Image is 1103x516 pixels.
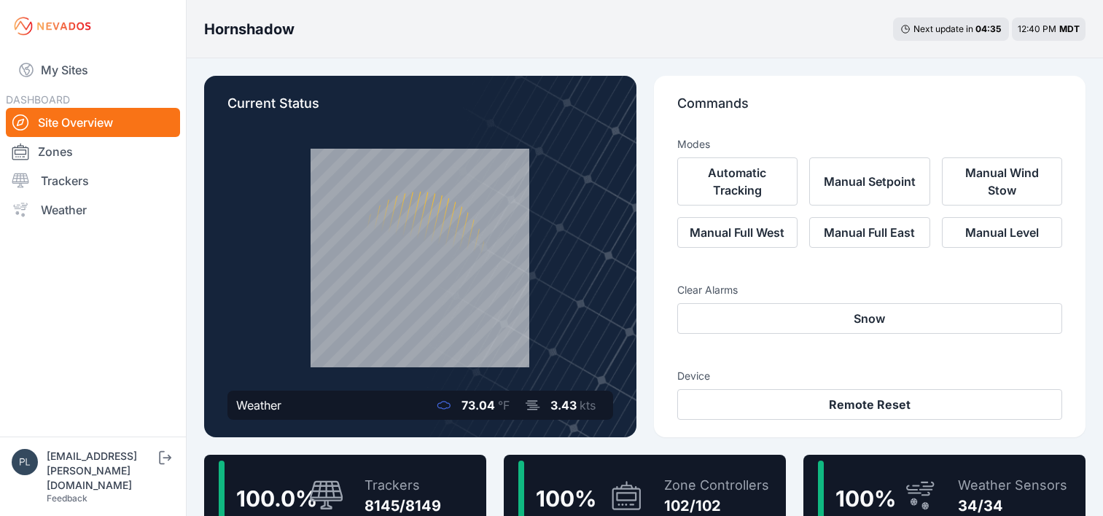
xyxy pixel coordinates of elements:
[958,496,1067,516] div: 34/34
[677,283,1063,297] h3: Clear Alarms
[1059,23,1080,34] span: MDT
[47,449,156,493] div: [EMAIL_ADDRESS][PERSON_NAME][DOMAIN_NAME]
[6,93,70,106] span: DASHBOARD
[498,398,510,413] span: °F
[835,485,896,512] span: 100 %
[6,52,180,87] a: My Sites
[236,485,317,512] span: 100.0 %
[677,157,798,206] button: Automatic Tracking
[677,93,1063,125] p: Commands
[942,157,1063,206] button: Manual Wind Stow
[6,137,180,166] a: Zones
[47,493,87,504] a: Feedback
[677,303,1063,334] button: Snow
[12,15,93,38] img: Nevados
[809,157,930,206] button: Manual Setpoint
[664,496,769,516] div: 102/102
[1018,23,1056,34] span: 12:40 PM
[677,369,1063,383] h3: Device
[365,475,441,496] div: Trackers
[913,23,973,34] span: Next update in
[365,496,441,516] div: 8145/8149
[677,217,798,248] button: Manual Full West
[809,217,930,248] button: Manual Full East
[975,23,1002,35] div: 04 : 35
[536,485,596,512] span: 100 %
[6,108,180,137] a: Site Overview
[6,195,180,224] a: Weather
[12,449,38,475] img: plsmith@sundt.com
[677,137,710,152] h3: Modes
[958,475,1067,496] div: Weather Sensors
[204,10,295,48] nav: Breadcrumb
[677,389,1063,420] button: Remote Reset
[204,19,295,39] h3: Hornshadow
[664,475,769,496] div: Zone Controllers
[227,93,613,125] p: Current Status
[550,398,577,413] span: 3.43
[236,396,281,414] div: Weather
[942,217,1063,248] button: Manual Level
[6,166,180,195] a: Trackers
[580,398,596,413] span: kts
[461,398,495,413] span: 73.04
